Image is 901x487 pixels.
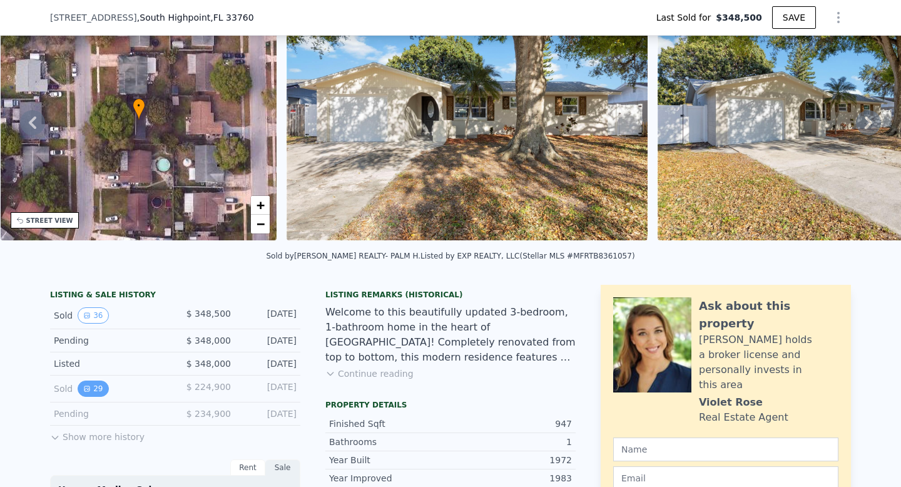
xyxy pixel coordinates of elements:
div: Listed [54,357,165,370]
span: , FL 33760 [210,13,253,23]
div: Sale [265,459,300,476]
div: Property details [325,400,576,410]
button: SAVE [772,6,816,29]
button: Show Options [826,5,851,30]
span: Last Sold for [656,11,716,24]
div: 1 [450,436,572,448]
div: Finished Sqft [329,418,450,430]
button: View historical data [78,381,108,397]
div: [PERSON_NAME] holds a broker license and personally invests in this area [699,332,838,392]
span: + [257,197,265,213]
div: [DATE] [241,334,297,347]
div: [DATE] [241,408,297,420]
div: STREET VIEW [26,216,73,225]
a: Zoom in [251,196,270,215]
span: − [257,216,265,232]
div: 947 [450,418,572,430]
div: [DATE] [241,307,297,324]
input: Name [613,438,838,461]
div: Rent [230,459,265,476]
span: $ 234,900 [186,409,231,419]
div: Sold [54,307,165,324]
div: Sold by [PERSON_NAME] REALTY- PALM H . [266,252,420,260]
span: [STREET_ADDRESS] [50,11,137,24]
div: • [133,98,145,120]
div: Listing Remarks (Historical) [325,290,576,300]
button: Continue reading [325,367,414,380]
span: $348,500 [716,11,762,24]
a: Zoom out [251,215,270,233]
span: $ 348,000 [186,359,231,369]
span: , South Highpoint [137,11,254,24]
div: [DATE] [241,381,297,397]
div: Sold [54,381,165,397]
div: Ask about this property [699,297,838,332]
span: $ 224,900 [186,382,231,392]
div: Listed by EXP REALTY, LLC (Stellar MLS #MFRTB8361057) [420,252,634,260]
div: Violet Rose [699,395,763,410]
div: Real Estate Agent [699,410,788,425]
div: Year Built [329,454,450,466]
span: $ 348,500 [186,309,231,319]
div: Pending [54,334,165,347]
div: Year Improved [329,472,450,484]
span: $ 348,000 [186,336,231,346]
div: Pending [54,408,165,420]
div: 1972 [450,454,572,466]
button: View historical data [78,307,108,324]
div: LISTING & SALE HISTORY [50,290,300,302]
div: [DATE] [241,357,297,370]
div: Welcome to this beautifully updated 3-bedroom, 1-bathroom home in the heart of [GEOGRAPHIC_DATA]!... [325,305,576,365]
button: Show more history [50,426,145,443]
div: 1983 [450,472,572,484]
span: • [133,100,145,111]
div: Bathrooms [329,436,450,448]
